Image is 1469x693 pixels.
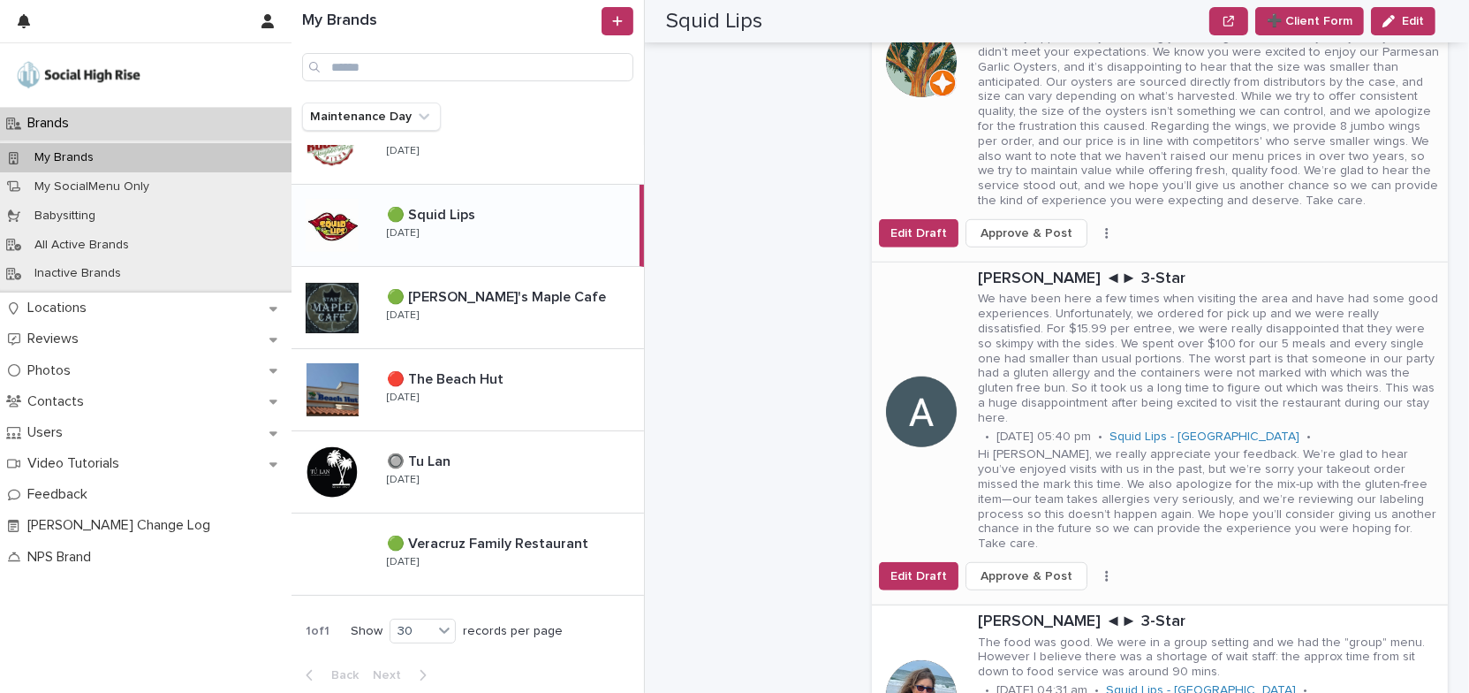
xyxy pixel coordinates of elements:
[985,430,989,445] p: •
[1098,430,1102,445] p: •
[14,57,143,93] img: o5DnuTxEQV6sW9jFYBBf
[387,556,419,568] p: [DATE]
[996,430,1091,445] p: [DATE] 05:40 pm
[20,549,105,566] p: NPS Brand
[1255,7,1364,35] button: ➕ Client Form
[292,267,644,349] a: 🟢 [PERSON_NAME]'s Maple Cafe🟢 [PERSON_NAME]'s Maple Cafe [DATE]
[387,532,592,552] p: 🟢 Veracruz Family Restaurant
[872,263,1448,605] a: [PERSON_NAME] ◄► 3-StarWe have been here a few times when visiting the area and have had some goo...
[292,667,366,683] button: Back
[387,309,419,322] p: [DATE]
[20,393,98,410] p: Contacts
[20,362,85,379] p: Photos
[387,203,479,224] p: 🟢 Squid Lips
[302,11,598,31] h1: My Brands
[978,447,1441,552] p: Hi [PERSON_NAME], we really appreciate your feedback. We’re glad to hear you’ve enjoyed visits wi...
[387,450,454,470] p: 🔘 Tu Lan
[302,103,441,131] button: Maintenance Day
[20,300,101,316] p: Locations
[978,30,1441,209] p: We really appreciate you sharing your thoughts and are truly sorry that your visit didn’t meet yo...
[1109,430,1299,445] a: Squid Lips - [GEOGRAPHIC_DATA]
[978,613,1441,632] p: [PERSON_NAME] ◄► 3-Star
[890,567,947,585] span: Edit Draft
[373,669,412,682] span: Next
[981,567,1072,585] span: Approve & Post
[666,9,762,34] h2: Squid Lips
[20,331,93,347] p: Reviews
[292,610,344,653] p: 1 of 1
[302,53,633,81] input: Search
[879,219,958,247] button: Edit Draft
[978,270,1441,289] p: [PERSON_NAME] ◄► 3-Star
[20,455,133,472] p: Video Tutorials
[965,219,1087,247] button: Approve & Post
[978,636,1441,680] p: The food was good. We were in a group setting and we had the "group" menu. However I believe ther...
[20,150,108,165] p: My Brands
[965,562,1087,590] button: Approve & Post
[351,624,382,639] p: Show
[387,368,507,388] p: 🔴 The Beach Hut
[890,225,947,242] span: Edit Draft
[321,669,359,682] span: Back
[20,115,83,132] p: Brands
[1306,430,1311,445] p: •
[20,266,135,281] p: Inactive Brands
[981,225,1072,242] span: Approve & Post
[292,349,644,431] a: 🔴 The Beach Hut🔴 The Beach Hut [DATE]
[292,514,644,596] a: 🟢 Veracruz Family Restaurant🟢 Veracruz Family Restaurant [DATE]
[20,179,163,194] p: My SocialMenu Only
[20,209,110,224] p: Babysitting
[20,486,102,503] p: Feedback
[1371,7,1435,35] button: Edit
[292,185,644,267] a: 🟢 Squid Lips🟢 Squid Lips [DATE]
[387,227,419,240] p: [DATE]
[20,424,77,441] p: Users
[20,238,143,253] p: All Active Brands
[978,292,1441,425] p: We have been here a few times when visiting the area and have had some good experiences. Unfortun...
[463,624,563,639] p: records per page
[1402,15,1424,27] span: Edit
[20,517,224,534] p: [PERSON_NAME] Change Log
[387,392,419,404] p: [DATE]
[390,622,433,641] div: 30
[1267,12,1352,30] span: ➕ Client Form
[292,431,644,514] a: 🔘 Tu Lan🔘 Tu Lan [DATE]
[879,562,958,590] button: Edit Draft
[387,286,610,306] p: 🟢 [PERSON_NAME]'s Maple Cafe
[366,667,441,683] button: Next
[387,145,419,157] p: [DATE]
[387,474,419,486] p: [DATE]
